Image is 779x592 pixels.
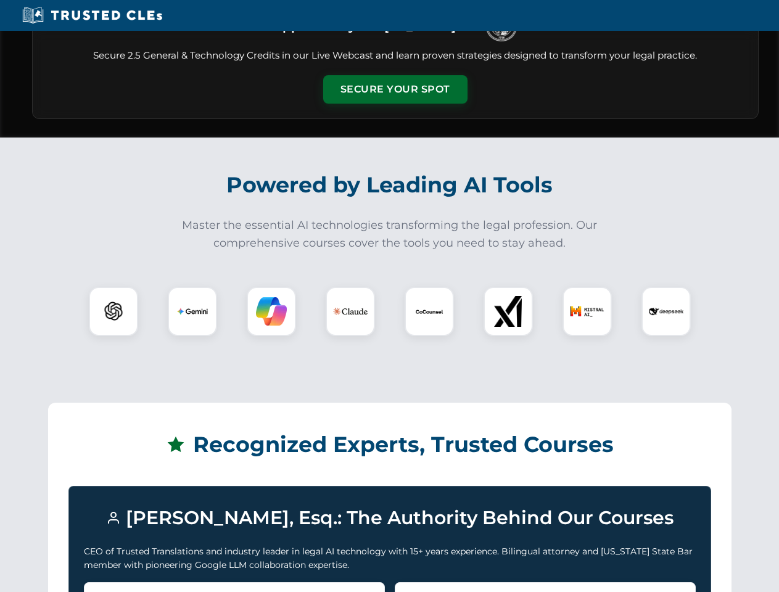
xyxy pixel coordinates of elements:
[641,287,691,336] div: DeepSeek
[484,287,533,336] div: xAI
[174,216,606,252] p: Master the essential AI technologies transforming the legal profession. Our comprehensive courses...
[89,287,138,336] div: ChatGPT
[256,296,287,327] img: Copilot Logo
[47,49,743,63] p: Secure 2.5 General & Technology Credits in our Live Webcast and learn proven strategies designed ...
[177,296,208,327] img: Gemini Logo
[247,287,296,336] div: Copilot
[333,294,368,329] img: Claude Logo
[48,163,732,207] h2: Powered by Leading AI Tools
[84,501,696,535] h3: [PERSON_NAME], Esq.: The Authority Behind Our Courses
[326,287,375,336] div: Claude
[96,294,131,329] img: ChatGPT Logo
[563,287,612,336] div: Mistral AI
[84,545,696,572] p: CEO of Trusted Translations and industry leader in legal AI technology with 15+ years experience....
[19,6,166,25] img: Trusted CLEs
[649,294,683,329] img: DeepSeek Logo
[405,287,454,336] div: CoCounsel
[323,75,468,104] button: Secure Your Spot
[570,294,604,329] img: Mistral AI Logo
[493,296,524,327] img: xAI Logo
[168,287,217,336] div: Gemini
[414,296,445,327] img: CoCounsel Logo
[68,423,711,466] h2: Recognized Experts, Trusted Courses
